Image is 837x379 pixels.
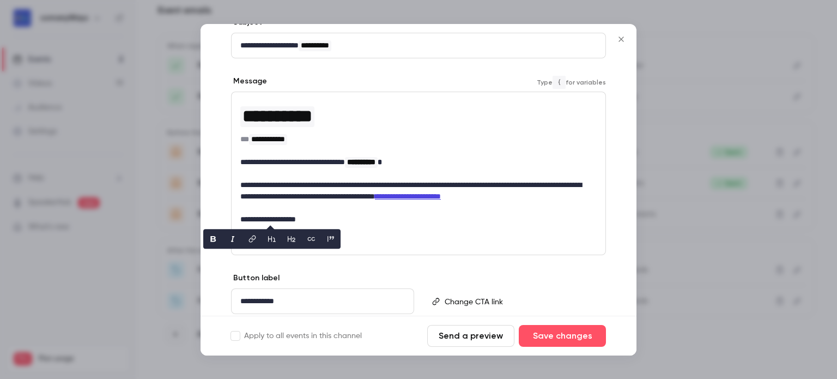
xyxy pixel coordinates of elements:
label: Button label [231,273,280,284]
label: Apply to all events in this channel [231,330,362,341]
button: Send a preview [427,325,514,347]
button: italic [224,230,241,248]
span: Type for variables [537,76,606,89]
button: link [244,230,261,248]
div: editor [232,33,605,58]
button: blockquote [322,230,339,248]
button: Save changes [519,325,606,347]
button: bold [204,230,222,248]
div: editor [440,289,605,314]
div: editor [232,92,605,232]
button: Close [610,28,632,50]
div: editor [232,289,414,314]
code: { [553,76,566,89]
label: Message [231,76,267,87]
